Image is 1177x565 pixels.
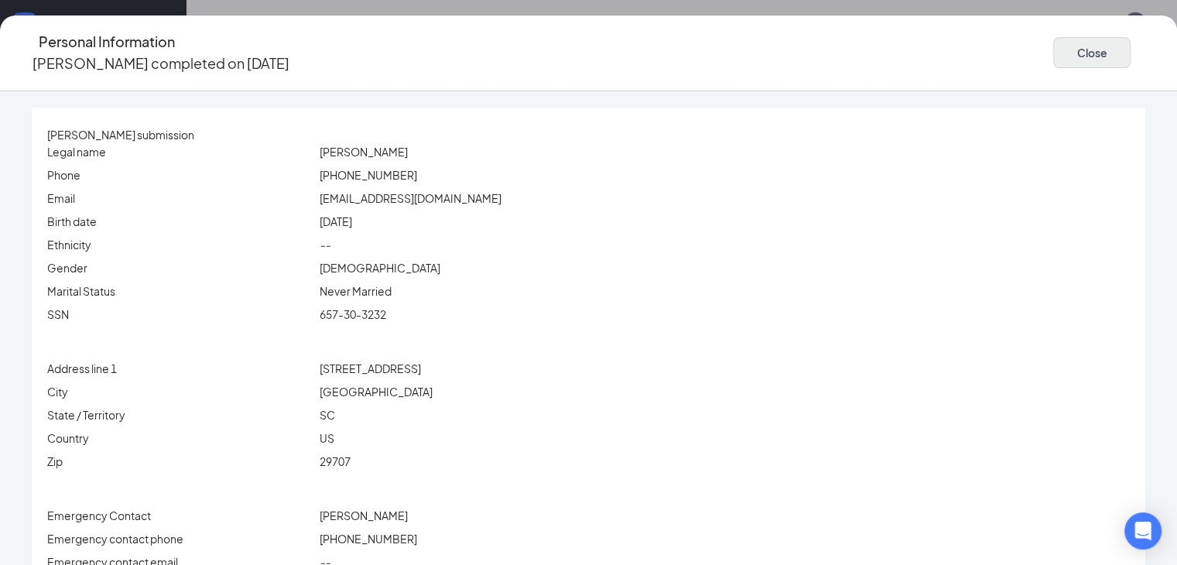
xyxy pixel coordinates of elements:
p: State / Territory [47,406,313,423]
p: SSN [47,306,313,323]
p: Emergency Contact [47,507,313,524]
span: [PERSON_NAME] [320,145,408,159]
span: [STREET_ADDRESS] [320,361,421,375]
span: [PERSON_NAME] submission [47,128,194,142]
p: Zip [47,453,313,470]
p: Birth date [47,213,313,230]
div: Open Intercom Messenger [1124,512,1162,550]
span: [DATE] [320,214,352,228]
span: [PERSON_NAME] [320,508,408,522]
span: [PHONE_NUMBER] [320,532,417,546]
span: [PHONE_NUMBER] [320,168,417,182]
span: [EMAIL_ADDRESS][DOMAIN_NAME] [320,191,501,205]
p: Country [47,430,313,447]
p: City [47,383,313,400]
span: Never Married [320,284,392,298]
span: SC [320,408,335,422]
button: Close [1053,37,1131,68]
p: Legal name [47,143,313,160]
p: Email [47,190,313,207]
p: Phone [47,166,313,183]
p: Marital Status [47,282,313,300]
p: Emergency contact phone [47,530,313,547]
span: [GEOGRAPHIC_DATA] [320,385,433,399]
span: US [320,431,334,445]
span: -- [320,238,330,252]
p: Address line 1 [47,360,313,377]
p: Gender [47,259,313,276]
span: [DEMOGRAPHIC_DATA] [320,261,440,275]
h4: Personal Information [39,31,175,53]
span: 657-30-3232 [320,307,386,321]
p: Ethnicity [47,236,313,253]
p: [PERSON_NAME] completed on [DATE] [33,53,289,74]
span: 29707 [320,454,351,468]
